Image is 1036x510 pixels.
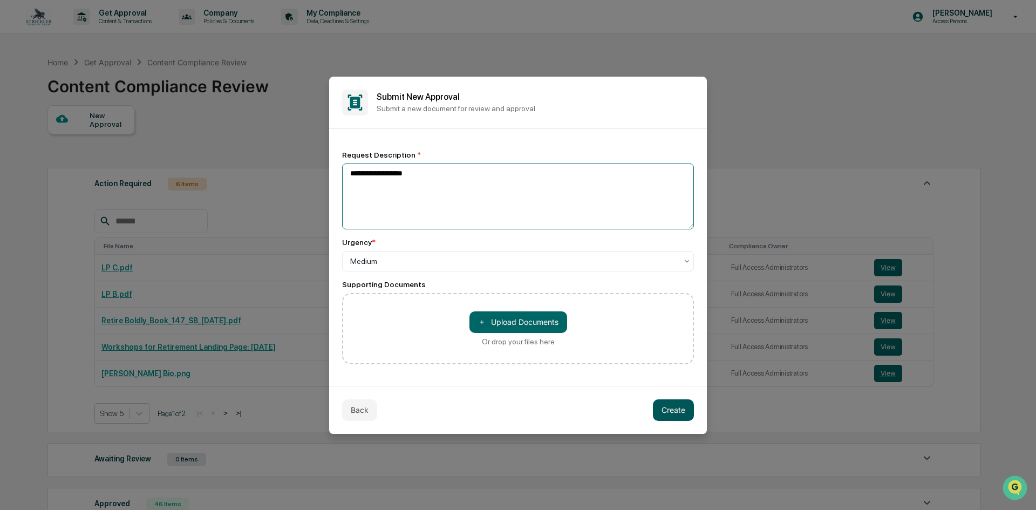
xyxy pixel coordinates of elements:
[37,93,137,102] div: We're available if you need us!
[22,136,70,147] span: Preclearance
[11,83,30,102] img: 1746055101610-c473b297-6a78-478c-a979-82029cc54cd1
[342,151,694,159] div: Request Description
[89,136,134,147] span: Attestations
[653,399,694,421] button: Create
[11,137,19,146] div: 🖐️
[11,158,19,166] div: 🔎
[1001,474,1031,504] iframe: Open customer support
[377,104,694,113] p: Submit a new document for review and approval
[107,183,131,191] span: Pylon
[482,337,555,346] div: Or drop your files here
[6,152,72,172] a: 🔎Data Lookup
[22,157,68,167] span: Data Lookup
[76,182,131,191] a: Powered byPylon
[74,132,138,151] a: 🗄️Attestations
[37,83,177,93] div: Start new chat
[342,280,694,289] div: Supporting Documents
[469,311,567,333] button: Or drop your files here
[78,137,87,146] div: 🗄️
[183,86,196,99] button: Start new chat
[6,132,74,151] a: 🖐️Preclearance
[478,317,486,327] span: ＋
[377,92,694,102] h2: Submit New Approval
[11,23,196,40] p: How can we help?
[342,238,376,247] div: Urgency
[342,399,377,421] button: Back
